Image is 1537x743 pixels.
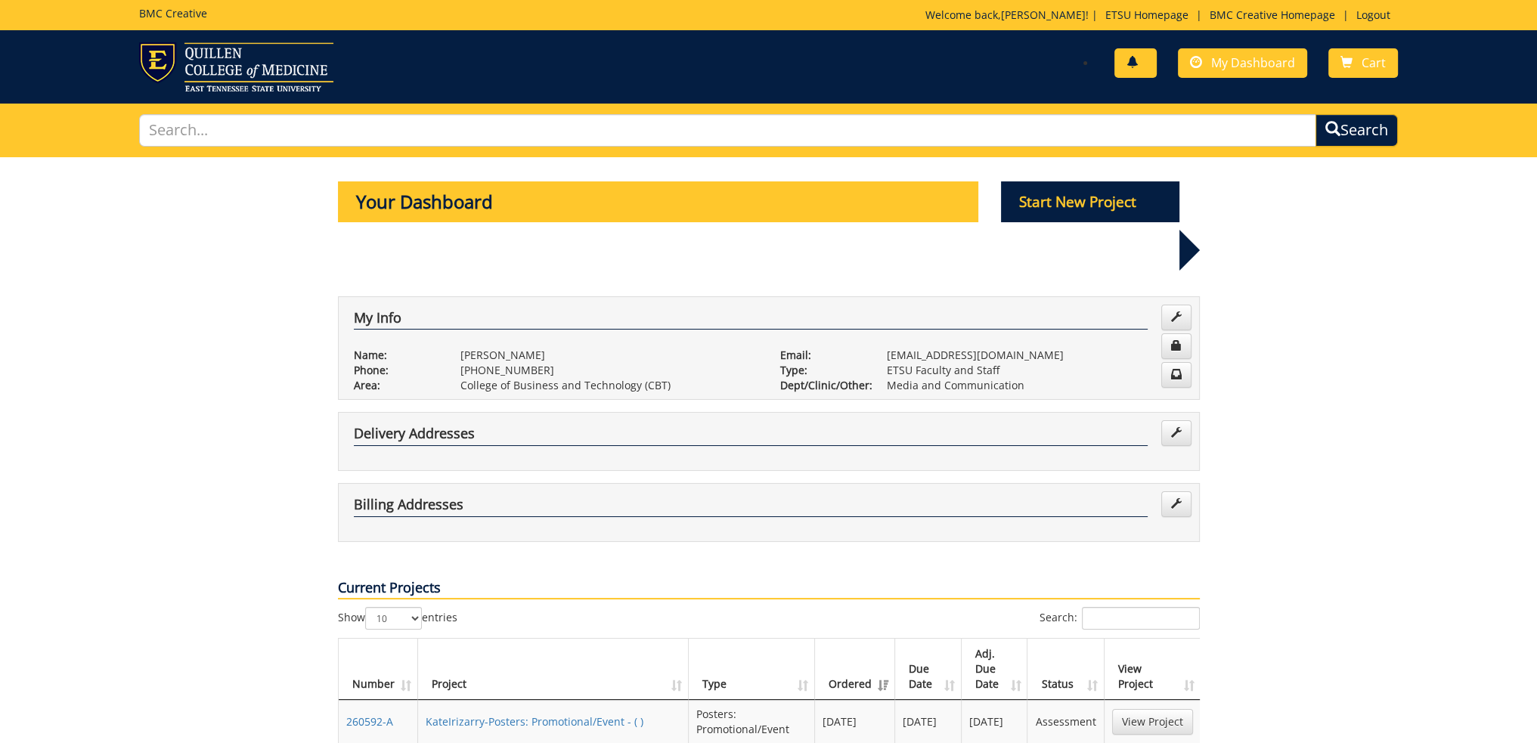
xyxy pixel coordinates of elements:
[895,700,962,743] td: [DATE]
[1362,54,1386,71] span: Cart
[339,639,418,700] th: Number: activate to sort column ascending
[1161,305,1191,330] a: Edit Info
[139,8,207,19] h5: BMC Creative
[1161,333,1191,359] a: Change Password
[354,311,1148,330] h4: My Info
[1112,709,1193,735] a: View Project
[1161,491,1191,517] a: Edit Addresses
[1178,48,1307,78] a: My Dashboard
[346,714,393,729] a: 260592-A
[887,363,1184,378] p: ETSU Faculty and Staff
[925,8,1398,23] p: Welcome back, ! | | |
[815,639,895,700] th: Ordered: activate to sort column ascending
[780,348,864,363] p: Email:
[418,639,689,700] th: Project: activate to sort column ascending
[780,363,864,378] p: Type:
[1315,114,1398,147] button: Search
[460,363,758,378] p: [PHONE_NUMBER]
[460,348,758,363] p: [PERSON_NAME]
[338,578,1200,599] p: Current Projects
[1202,8,1343,22] a: BMC Creative Homepage
[365,607,422,630] select: Showentries
[354,348,438,363] p: Name:
[1211,54,1295,71] span: My Dashboard
[689,639,815,700] th: Type: activate to sort column ascending
[1082,607,1200,630] input: Search:
[354,378,438,393] p: Area:
[139,42,333,91] img: ETSU logo
[1040,607,1200,630] label: Search:
[1027,639,1104,700] th: Status: activate to sort column ascending
[962,700,1028,743] td: [DATE]
[338,181,979,222] p: Your Dashboard
[895,639,962,700] th: Due Date: activate to sort column ascending
[354,497,1148,517] h4: Billing Addresses
[887,378,1184,393] p: Media and Communication
[815,700,895,743] td: [DATE]
[354,426,1148,446] h4: Delivery Addresses
[1105,639,1201,700] th: View Project: activate to sort column ascending
[1161,420,1191,446] a: Edit Addresses
[338,607,457,630] label: Show entries
[1098,8,1196,22] a: ETSU Homepage
[689,700,815,743] td: Posters: Promotional/Event
[1027,700,1104,743] td: Assessment
[887,348,1184,363] p: [EMAIL_ADDRESS][DOMAIN_NAME]
[1328,48,1398,78] a: Cart
[1001,181,1179,222] p: Start New Project
[354,363,438,378] p: Phone:
[1161,362,1191,388] a: Change Communication Preferences
[1001,8,1086,22] a: [PERSON_NAME]
[962,639,1028,700] th: Adj. Due Date: activate to sort column ascending
[780,378,864,393] p: Dept/Clinic/Other:
[139,114,1315,147] input: Search...
[1349,8,1398,22] a: Logout
[460,378,758,393] p: College of Business and Technology (CBT)
[1001,196,1179,210] a: Start New Project
[426,714,643,729] a: KateIrizarry-Posters: Promotional/Event - ( )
